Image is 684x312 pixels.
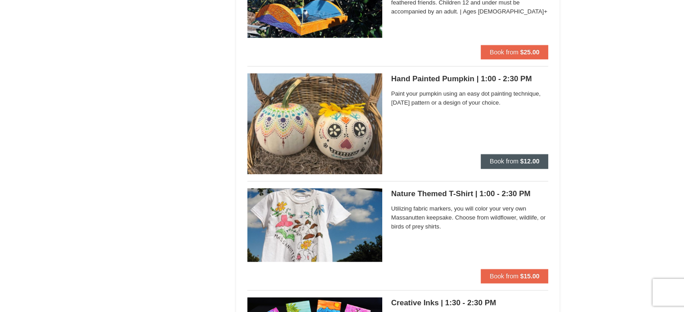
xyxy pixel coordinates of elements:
[520,48,540,56] strong: $25.00
[490,158,519,165] span: Book from
[520,158,540,165] strong: $12.00
[481,154,549,168] button: Book from $12.00
[391,299,549,308] h5: Creative Inks | 1:30 - 2:30 PM
[481,45,549,59] button: Book from $25.00
[481,269,549,283] button: Book from $15.00
[391,204,549,231] span: Utilizing fabric markers, you will color your very own Massanutten keepsake. Choose from wildflow...
[520,272,540,280] strong: $15.00
[391,89,549,107] span: Paint your pumpkin using an easy dot painting technique, [DATE] pattern or a design of your choice.
[391,75,549,83] h5: Hand Painted Pumpkin | 1:00 - 2:30 PM
[490,272,519,280] span: Book from
[490,48,519,56] span: Book from
[247,188,382,262] img: 6619869-1323-86a08966.jpg
[247,73,382,174] img: 6619869-1242-ef77bdb2.jpg
[391,189,549,198] h5: Nature Themed T-Shirt | 1:00 - 2:30 PM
